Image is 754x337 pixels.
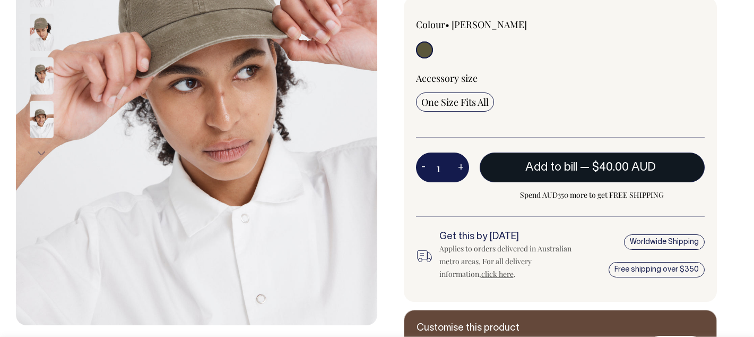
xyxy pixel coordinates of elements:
[445,18,449,31] span: •
[481,269,514,279] a: click here
[30,57,54,95] img: moss
[416,18,532,31] div: Colour
[592,162,656,173] span: $40.00 AUD
[30,101,54,138] img: moss
[439,232,573,242] h6: Get this by [DATE]
[439,242,573,281] div: Applies to orders delivered in Australian metro areas. For all delivery information, .
[417,323,586,334] h6: Customise this product
[33,141,49,165] button: Next
[452,18,527,31] label: [PERSON_NAME]
[416,92,494,112] input: One Size Fits All
[416,72,705,85] div: Accessory size
[421,96,489,108] span: One Size Fits All
[480,189,705,201] span: Spend AUD350 more to get FREE SHIPPING
[30,14,54,51] img: moss
[416,157,431,178] button: -
[580,162,658,173] span: —
[525,162,577,173] span: Add to bill
[480,153,705,182] button: Add to bill —$40.00 AUD
[453,157,469,178] button: +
